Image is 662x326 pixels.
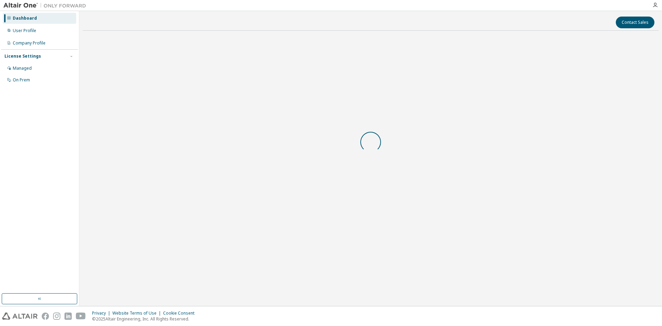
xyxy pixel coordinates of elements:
img: facebook.svg [42,313,49,320]
div: Cookie Consent [163,310,199,316]
img: youtube.svg [76,313,86,320]
img: Altair One [3,2,90,9]
div: Company Profile [13,40,46,46]
div: Website Terms of Use [112,310,163,316]
div: Managed [13,66,32,71]
img: instagram.svg [53,313,60,320]
button: Contact Sales [616,17,654,28]
div: License Settings [4,53,41,59]
img: altair_logo.svg [2,313,38,320]
img: linkedin.svg [64,313,72,320]
p: © 2025 Altair Engineering, Inc. All Rights Reserved. [92,316,199,322]
div: Dashboard [13,16,37,21]
div: Privacy [92,310,112,316]
div: On Prem [13,77,30,83]
div: User Profile [13,28,36,33]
